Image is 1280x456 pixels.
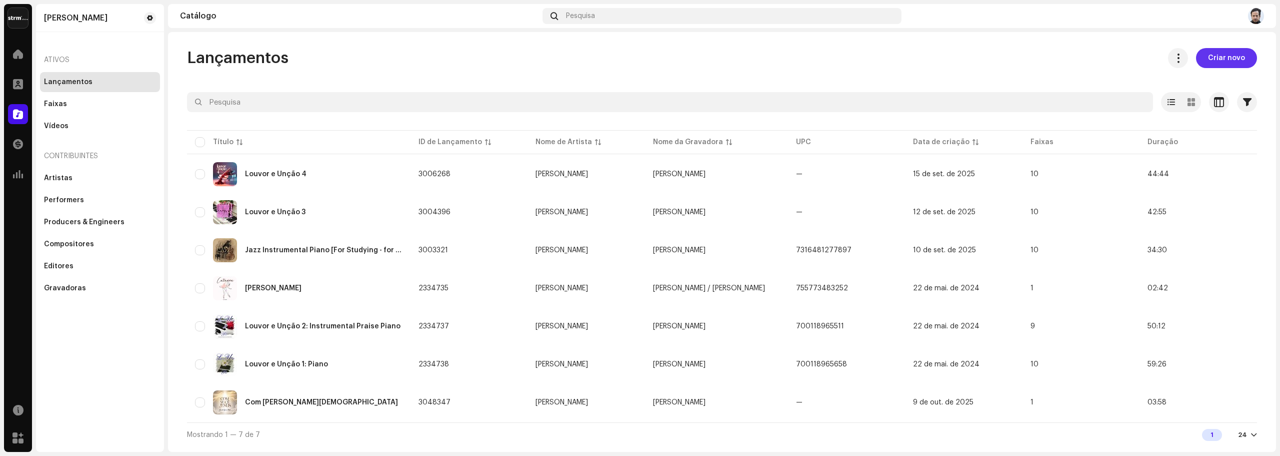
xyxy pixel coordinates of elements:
img: 8cec0614-47ac-4ea3-a471-fcd042ee9eaa [1248,8,1264,24]
span: Ricardo Garcia Mota [653,361,705,368]
img: 72bb1054-a813-4346-9dcb-9f30e714e34e [213,200,237,224]
span: 3048347 [418,399,450,406]
span: — [796,209,802,216]
div: Editores [44,262,73,270]
span: 10 [1030,361,1038,368]
re-m-nav-item: Faixas [40,94,160,114]
re-m-nav-item: Lançamentos [40,72,160,92]
div: Vídeos [44,122,68,130]
div: [PERSON_NAME] [535,323,588,330]
div: Compositores [44,240,94,248]
re-m-nav-item: Editores [40,256,160,276]
span: Ricardo Garcia Mota [535,171,637,178]
re-m-nav-item: Artistas [40,168,160,188]
img: 408b884b-546b-4518-8448-1008f9c76b02 [8,8,28,28]
span: Ricardo Garcia Mota [535,323,637,330]
button: Criar novo [1196,48,1257,68]
span: 10 [1030,209,1038,216]
span: 02:42 [1147,285,1168,292]
span: Ricardo Garcia Mota / Rickset [653,285,765,292]
span: 22 de mai. de 2024 [913,361,979,368]
re-m-nav-item: Gravadoras [40,278,160,298]
span: Ricardo Garcia Mota [535,361,637,368]
span: Criar novo [1208,48,1245,68]
div: [PERSON_NAME] [535,171,588,178]
span: 12 de set. de 2025 [913,209,975,216]
img: 7482af42-6185-4e06-8062-f9777992cfcf [213,314,237,338]
div: Louvor e Unção 1: Piano [245,361,328,368]
span: 700118965511 [796,323,844,330]
span: 9 [1030,323,1035,330]
re-m-nav-item: Compositores [40,234,160,254]
input: Pesquisa [187,92,1153,112]
div: 24 [1238,431,1247,439]
div: Data de criação [913,137,969,147]
span: Ricardo Garcia Mota [653,171,705,178]
span: Ricardo Garcia Mota [653,399,705,406]
span: 10 [1030,247,1038,254]
div: Louvor e Unção 2: Instrumental Praise Piano [245,323,400,330]
span: Ricardo Garcia Mota [653,323,705,330]
span: Mostrando 1 — 7 de 7 [187,431,260,438]
div: [PERSON_NAME] [535,285,588,292]
span: 34:30 [1147,247,1167,254]
span: 22 de mai. de 2024 [913,285,979,292]
span: 755773483252 [796,285,848,292]
img: 7e0cc4d5-a7df-4cdf-89dc-4ab83e5c4838 [213,390,237,414]
span: 42:55 [1147,209,1166,216]
img: 343cb8df-8a3c-4142-92b7-18bedd70e998 [213,352,237,376]
img: 351deaf8-2003-4624-bf92-b9fc0a7a74eb [213,276,237,300]
div: Louvor e Unção 4 [245,171,306,178]
div: Nome de Artista [535,137,592,147]
span: 2334738 [418,361,449,368]
span: Ricardo Garcia Mota [535,209,637,216]
span: 22 de mai. de 2024 [913,323,979,330]
img: 0e55ae75-7d69-4443-91e4-e2410524fb3e [213,238,237,262]
span: 44:44 [1147,171,1169,178]
div: Jazz Instrumental Piano [For Studying - for Work - Focus] [245,247,402,254]
span: 3004396 [418,209,450,216]
div: Faixas [44,100,67,108]
span: Ricardo Garcia Mota [653,209,705,216]
span: Lançamentos [187,48,288,68]
span: 1 [1030,399,1033,406]
re-m-nav-item: Producers & Engineers [40,212,160,232]
span: 7316481277897 [796,247,851,254]
span: Ricardo Garcia Mota [535,247,637,254]
div: Gravadoras [44,284,86,292]
div: Ricardo Garcia Mota [44,14,107,22]
span: 3006268 [418,171,450,178]
span: Ricardo Garcia Mota [535,399,637,406]
span: 1 [1030,285,1033,292]
span: 9 de out. de 2025 [913,399,973,406]
div: Nome da Gravadora [653,137,723,147]
div: Artistas [44,174,72,182]
span: Ricardo Garcia Mota [535,285,637,292]
span: 59:26 [1147,361,1166,368]
div: [PERSON_NAME] [535,209,588,216]
span: 3003321 [418,247,448,254]
span: — [796,399,802,406]
div: 1 [1202,429,1222,441]
img: e65e084a-f358-46a8-85cd-d13992a528d4 [213,162,237,186]
span: 2334735 [418,285,448,292]
span: — [796,171,802,178]
span: 10 [1030,171,1038,178]
span: 2334737 [418,323,449,330]
div: [PERSON_NAME] [535,247,588,254]
span: Pesquisa [566,12,595,20]
re-a-nav-header: Contribuintes [40,144,160,168]
div: Título [213,137,233,147]
div: Com Você Jesus [245,399,398,406]
re-m-nav-item: Performers [40,190,160,210]
div: Performers [44,196,84,204]
span: 03:58 [1147,399,1166,406]
span: 10 de set. de 2025 [913,247,976,254]
div: [PERSON_NAME] [535,361,588,368]
re-a-nav-header: Ativos [40,48,160,72]
div: ID de Lançamento [418,137,482,147]
re-m-nav-item: Vídeos [40,116,160,136]
div: [PERSON_NAME] [535,399,588,406]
